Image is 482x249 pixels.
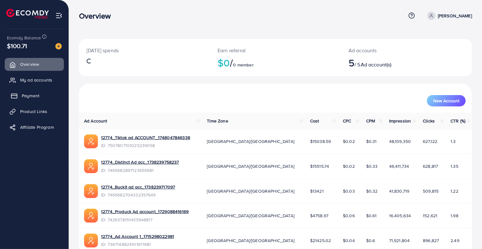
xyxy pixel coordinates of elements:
[22,93,39,99] span: Payment
[101,192,175,198] span: ID: 7465682704332357649
[427,95,466,106] button: New Account
[20,61,39,67] span: Overview
[451,188,458,194] span: 1.22
[366,237,375,244] span: $0.6
[55,43,62,49] img: image
[101,217,189,223] span: ID: 7426378151455948817
[5,58,64,71] a: Overview
[349,57,432,69] h2: / 5
[5,121,64,133] a: Affiliate Program
[343,188,355,194] span: $0.03
[310,188,324,194] span: $13421
[84,209,98,223] img: ic-ads-acc.e4c84228.svg
[433,99,459,103] span: New Account
[101,167,179,173] span: ID: 7465682897123655681
[207,118,228,124] span: Time Zone
[310,118,319,124] span: Cost
[451,212,458,219] span: 1.98
[366,212,377,219] span: $0.61
[20,77,52,83] span: My ad accounts
[84,118,107,124] span: Ad Account
[233,62,254,68] span: 0 member
[423,138,437,144] span: 627,122
[218,57,333,69] h2: $0
[425,12,472,20] a: [PERSON_NAME]
[310,163,329,169] span: $15515.74
[101,184,175,190] a: 12774_Buckit ad acc_1738239717097
[7,41,27,50] span: $100.71
[87,47,202,54] p: [DATE] spends
[389,163,409,169] span: 46,411,734
[5,105,64,118] a: Product Links
[5,74,64,86] a: My ad accounts
[451,237,459,244] span: 2.49
[55,12,63,19] img: menu
[366,138,377,144] span: $0.31
[310,138,331,144] span: $15038.59
[389,188,410,194] span: 41,830,719
[343,212,355,219] span: $0.06
[451,138,456,144] span: 1.3
[84,234,98,247] img: ic-ads-acc.e4c84228.svg
[84,134,98,148] img: ic-ads-acc.e4c84228.svg
[343,138,355,144] span: $0.02
[20,124,54,130] span: Affiliate Program
[389,118,411,124] span: Impression
[207,138,294,144] span: [GEOGRAPHIC_DATA]/[GEOGRAPHIC_DATA]
[343,237,355,244] span: $0.04
[423,118,435,124] span: Clicks
[366,163,378,169] span: $0.33
[101,208,189,215] a: 12774_Produck Ad account_1729088416169
[84,159,98,173] img: ic-ads-acc.e4c84228.svg
[423,163,438,169] span: 628,817
[451,163,458,169] span: 1.35
[101,134,190,141] a: 12774_Tiktok ad ACCOUNT_1748047846338
[207,188,294,194] span: [GEOGRAPHIC_DATA]/[GEOGRAPHIC_DATA]
[230,55,233,70] span: /
[207,212,294,219] span: [GEOGRAPHIC_DATA]/[GEOGRAPHIC_DATA]
[6,9,49,19] img: logo
[7,35,41,41] span: Ecomdy Balance
[361,61,392,68] span: Ad account(s)
[310,237,331,244] span: $21425.02
[218,47,333,54] p: Earn referral
[451,118,465,124] span: CTR (%)
[207,163,294,169] span: [GEOGRAPHIC_DATA]/[GEOGRAPHIC_DATA]
[79,11,116,20] h3: Overview
[343,118,351,124] span: CPC
[438,12,472,20] p: [PERSON_NAME]
[389,138,411,144] span: 48,109,350
[84,184,98,198] img: ic-ads-acc.e4c84228.svg
[310,212,328,219] span: $4758.97
[343,163,355,169] span: $0.02
[389,212,411,219] span: 16,405,634
[101,241,174,247] span: ID: 7367148824101617681
[20,108,47,115] span: Product Links
[101,142,190,149] span: ID: 7507807101025239058
[5,89,64,102] a: Payment
[207,237,294,244] span: [GEOGRAPHIC_DATA]/[GEOGRAPHIC_DATA]
[389,237,410,244] span: 71,921,804
[423,237,439,244] span: 896,827
[349,55,354,70] span: 5
[349,47,432,54] p: Ad accounts
[366,188,378,194] span: $0.32
[423,212,437,219] span: 152,621
[101,159,179,165] a: 12774_Distinct Ad acc_1738239758237
[423,188,439,194] span: 509,815
[366,118,375,124] span: CPM
[101,233,174,240] a: 12774_Ad Account 1_1715298022981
